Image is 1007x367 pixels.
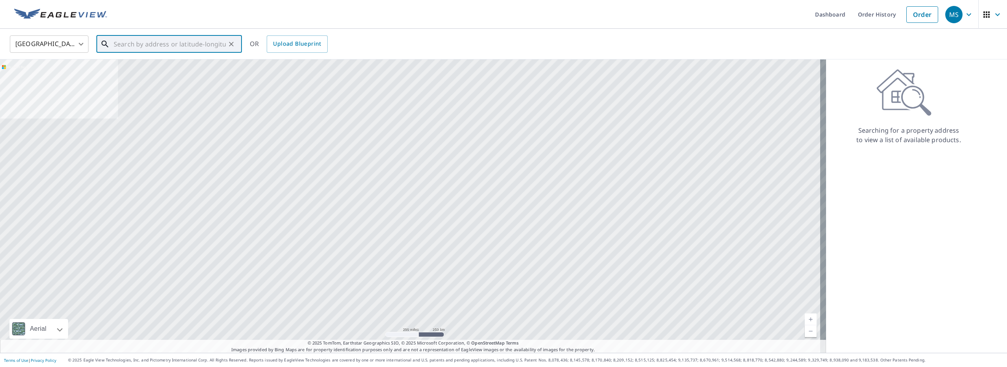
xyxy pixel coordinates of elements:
[267,35,327,53] a: Upload Blueprint
[805,313,817,325] a: Current Level 5, Zoom In
[9,319,68,339] div: Aerial
[856,126,961,145] p: Searching for a property address to view a list of available products.
[226,39,237,50] button: Clear
[68,357,1003,363] p: © 2025 Eagle View Technologies, Inc. and Pictometry International Corp. All Rights Reserved. Repo...
[10,33,89,55] div: [GEOGRAPHIC_DATA]
[805,325,817,337] a: Current Level 5, Zoom Out
[250,35,328,53] div: OR
[4,358,28,363] a: Terms of Use
[906,6,938,23] a: Order
[471,340,504,346] a: OpenStreetMap
[114,33,226,55] input: Search by address or latitude-longitude
[273,39,321,49] span: Upload Blueprint
[506,340,519,346] a: Terms
[14,9,107,20] img: EV Logo
[31,358,56,363] a: Privacy Policy
[4,358,56,363] p: |
[945,6,963,23] div: MS
[28,319,49,339] div: Aerial
[308,340,519,347] span: © 2025 TomTom, Earthstar Geographics SIO, © 2025 Microsoft Corporation, ©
